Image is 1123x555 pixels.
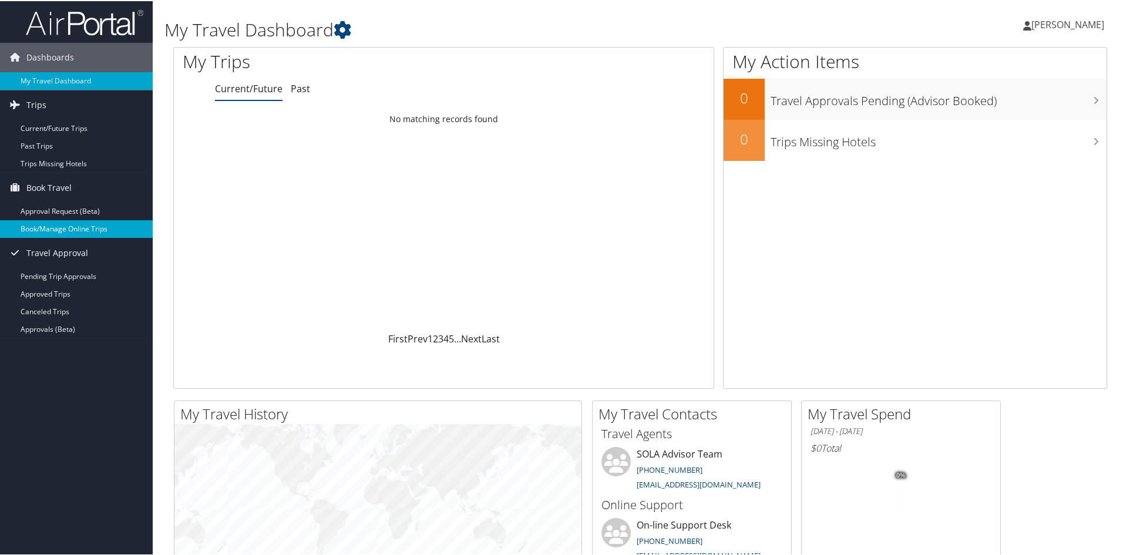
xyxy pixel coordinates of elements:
[461,331,482,344] a: Next
[26,237,88,267] span: Travel Approval
[183,48,480,73] h1: My Trips
[174,107,714,129] td: No matching records found
[811,440,821,453] span: $0
[433,331,438,344] a: 2
[896,471,906,478] tspan: 0%
[808,403,1000,423] h2: My Travel Spend
[599,403,791,423] h2: My Travel Contacts
[596,446,788,494] li: SOLA Advisor Team
[454,331,461,344] span: …
[637,478,761,489] a: [EMAIL_ADDRESS][DOMAIN_NAME]
[26,172,72,201] span: Book Travel
[164,16,799,41] h1: My Travel Dashboard
[771,127,1107,149] h3: Trips Missing Hotels
[26,89,46,119] span: Trips
[428,331,433,344] a: 1
[449,331,454,344] a: 5
[724,128,765,148] h2: 0
[1023,6,1116,41] a: [PERSON_NAME]
[1031,17,1104,30] span: [PERSON_NAME]
[601,425,782,441] h3: Travel Agents
[601,496,782,512] h3: Online Support
[724,119,1107,160] a: 0Trips Missing Hotels
[180,403,581,423] h2: My Travel History
[443,331,449,344] a: 4
[215,81,283,94] a: Current/Future
[26,8,143,35] img: airportal-logo.png
[771,86,1107,108] h3: Travel Approvals Pending (Advisor Booked)
[637,534,702,545] a: [PHONE_NUMBER]
[811,425,991,436] h6: [DATE] - [DATE]
[388,331,408,344] a: First
[724,48,1107,73] h1: My Action Items
[291,81,310,94] a: Past
[438,331,443,344] a: 3
[408,331,428,344] a: Prev
[724,78,1107,119] a: 0Travel Approvals Pending (Advisor Booked)
[811,440,991,453] h6: Total
[482,331,500,344] a: Last
[724,87,765,107] h2: 0
[26,42,74,71] span: Dashboards
[637,463,702,474] a: [PHONE_NUMBER]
